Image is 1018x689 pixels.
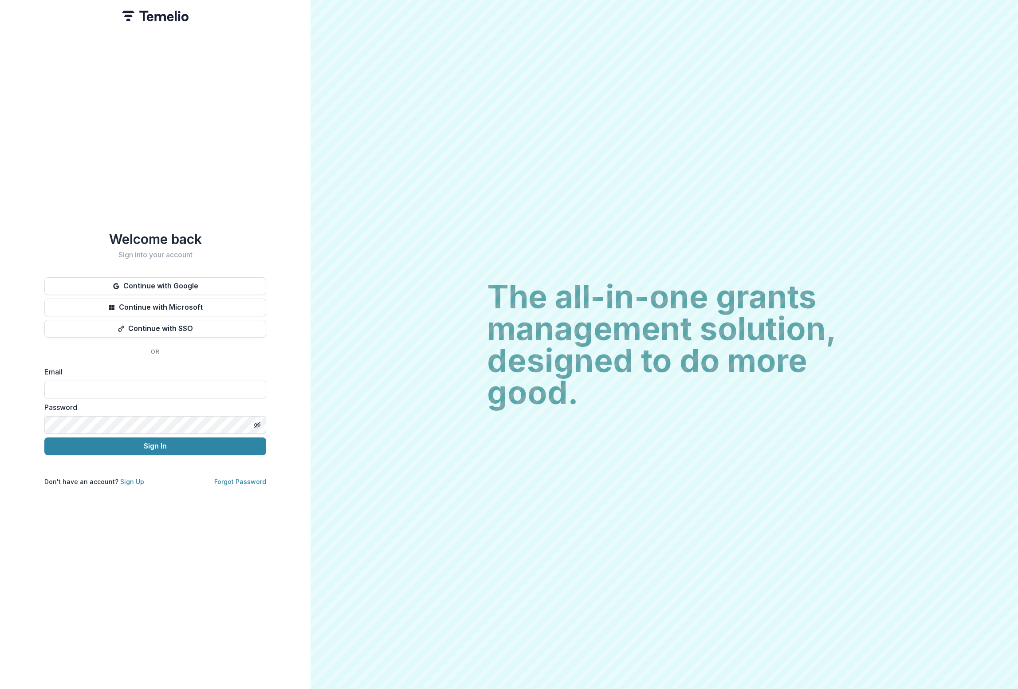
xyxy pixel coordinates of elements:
img: Temelio [122,11,189,21]
button: Continue with Microsoft [44,299,266,316]
a: Forgot Password [214,478,266,485]
p: Don't have an account? [44,477,144,486]
button: Continue with Google [44,277,266,295]
button: Toggle password visibility [250,418,264,432]
a: Sign Up [120,478,144,485]
label: Password [44,402,261,413]
button: Sign In [44,437,266,455]
label: Email [44,366,261,377]
button: Continue with SSO [44,320,266,338]
h2: Sign into your account [44,251,266,259]
h1: Welcome back [44,231,266,247]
